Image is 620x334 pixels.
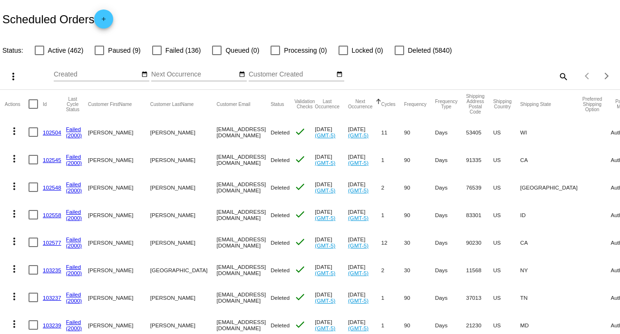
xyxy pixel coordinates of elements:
button: Change sorting for Frequency [404,101,426,107]
span: Deleted [271,295,290,301]
a: (2000) [66,187,82,193]
mat-cell: CA [520,146,582,173]
mat-icon: check [294,153,306,165]
a: (GMT-5) [348,242,368,248]
mat-cell: [PERSON_NAME] [88,229,150,256]
mat-cell: 11568 [466,256,493,284]
a: Failed [66,291,81,297]
mat-icon: check [294,236,306,248]
mat-cell: 1 [381,284,404,311]
button: Change sorting for ShippingState [520,101,551,107]
a: 103237 [43,295,61,301]
mat-header-cell: Actions [5,90,29,118]
mat-icon: date_range [336,71,343,78]
span: Deleted [271,239,290,246]
mat-header-cell: Validation Checks [294,90,315,118]
a: (GMT-5) [315,325,335,331]
a: 102504 [43,129,61,135]
button: Change sorting for ShippingCountry [493,99,512,109]
input: Created [54,71,139,78]
mat-icon: check [294,264,306,275]
button: Next page [597,67,616,86]
a: (GMT-5) [348,270,368,276]
mat-cell: Days [435,229,466,256]
span: Failed (136) [165,45,201,56]
a: Failed [66,153,81,160]
mat-cell: Days [435,201,466,229]
a: 102577 [43,239,61,246]
a: (GMT-5) [348,297,368,304]
mat-cell: [DATE] [315,284,348,311]
a: Failed [66,209,81,215]
mat-icon: more_vert [9,181,20,192]
a: (GMT-5) [315,242,335,248]
mat-cell: [DATE] [348,118,381,146]
mat-cell: [DATE] [348,229,381,256]
mat-icon: search [557,69,569,84]
mat-cell: US [493,118,520,146]
mat-cell: Days [435,118,466,146]
a: Failed [66,319,81,325]
mat-cell: [DATE] [315,146,348,173]
span: Status: [2,47,23,54]
span: Locked (0) [352,45,383,56]
mat-cell: [DATE] [348,201,381,229]
mat-cell: 2 [381,256,404,284]
mat-icon: date_range [141,71,148,78]
button: Previous page [578,67,597,86]
span: Deleted (5840) [408,45,452,56]
a: 103239 [43,322,61,328]
mat-cell: US [493,201,520,229]
input: Customer Created [249,71,334,78]
button: Change sorting for CustomerLastName [150,101,194,107]
a: 102558 [43,212,61,218]
span: Deleted [271,322,290,328]
mat-cell: Days [435,173,466,201]
mat-cell: [EMAIL_ADDRESS][DOMAIN_NAME] [216,256,271,284]
mat-icon: add [98,16,109,27]
span: Deleted [271,129,290,135]
mat-icon: more_vert [9,291,20,302]
a: (2000) [66,132,82,138]
a: Failed [66,126,81,132]
mat-icon: check [294,319,306,330]
span: Active (462) [48,45,84,56]
a: (GMT-5) [315,297,335,304]
mat-cell: [PERSON_NAME] [150,173,217,201]
mat-cell: 90 [404,146,435,173]
mat-icon: more_vert [9,208,20,219]
mat-cell: 91335 [466,146,493,173]
mat-cell: WI [520,118,582,146]
mat-cell: 90 [404,201,435,229]
mat-cell: US [493,173,520,201]
mat-cell: 1 [381,201,404,229]
mat-cell: 90 [404,173,435,201]
mat-cell: [DATE] [315,229,348,256]
a: (GMT-5) [315,187,335,193]
span: Deleted [271,184,290,191]
button: Change sorting for LastProcessingCycleId [66,96,79,112]
mat-icon: date_range [239,71,245,78]
button: Change sorting for ShippingPostcode [466,94,484,115]
mat-cell: Days [435,284,466,311]
button: Change sorting for NextOccurrenceUtc [348,99,373,109]
mat-cell: US [493,284,520,311]
a: (GMT-5) [348,187,368,193]
mat-cell: NY [520,256,582,284]
mat-cell: [PERSON_NAME] [150,284,217,311]
button: Change sorting for LastOccurrenceUtc [315,99,339,109]
span: Deleted [271,267,290,273]
mat-cell: Days [435,256,466,284]
a: (GMT-5) [315,215,335,221]
mat-cell: [GEOGRAPHIC_DATA] [150,256,217,284]
mat-cell: 1 [381,146,404,173]
button: Change sorting for Status [271,101,284,107]
mat-cell: 12 [381,229,404,256]
a: (2000) [66,242,82,248]
mat-cell: [PERSON_NAME] [150,118,217,146]
a: 102548 [43,184,61,191]
mat-cell: 37013 [466,284,493,311]
mat-cell: 30 [404,229,435,256]
mat-cell: 83301 [466,201,493,229]
mat-icon: check [294,126,306,137]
